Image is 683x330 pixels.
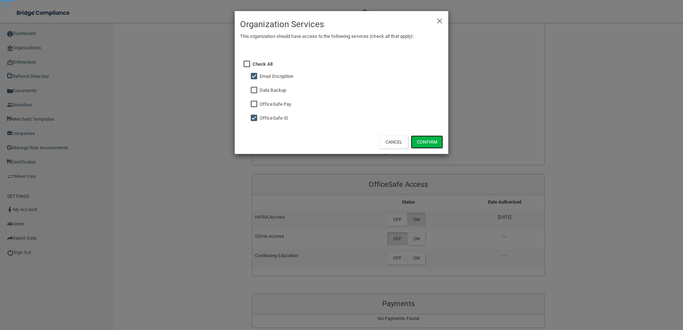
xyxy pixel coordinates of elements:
button: Cancel [379,135,408,149]
p: This organization should have access to the following services (check all that apply): [240,32,443,41]
button: Confirm [411,135,443,149]
strong: Check All [253,61,273,67]
label: OfficeSafe Pay [260,100,291,109]
label: Email Encryption [260,72,294,81]
h4: Organization Services [240,16,443,32]
span: × [437,13,443,27]
label: OfficeSafe ID [260,114,288,122]
label: Data Backup [260,86,286,95]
